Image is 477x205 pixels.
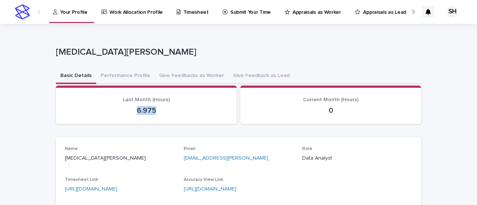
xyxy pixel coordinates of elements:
[65,177,98,182] span: Timesheet Link
[56,47,418,58] p: [MEDICAL_DATA][PERSON_NAME]
[15,4,30,19] img: stacker-logo-s-only.png
[123,97,170,102] span: Last Month (Hours)
[155,68,228,84] button: Give Feedbacks as Worker
[96,68,155,84] button: Performance Profile
[302,147,312,151] span: Role
[65,147,78,151] span: Name
[184,186,236,192] a: [URL][DOMAIN_NAME]
[303,97,358,102] span: Current Month (Hours)
[184,177,223,182] span: Accuracy View Link
[65,154,175,162] p: [MEDICAL_DATA][PERSON_NAME]
[249,106,412,115] p: 0
[184,147,195,151] span: Email
[302,154,412,162] p: Data Analyst
[184,156,268,161] a: [EMAIL_ADDRESS][PERSON_NAME]
[65,186,117,192] a: [URL][DOMAIN_NAME]
[446,6,458,18] div: SH
[65,106,228,115] p: 6.975
[228,68,294,84] button: Give Feedback as Lead
[56,68,96,84] button: Basic Details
